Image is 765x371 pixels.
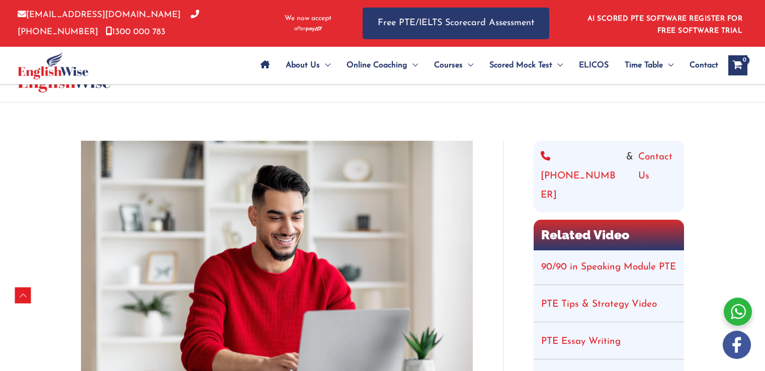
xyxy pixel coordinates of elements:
a: Contact [682,48,718,83]
a: Online CoachingMenu Toggle [338,48,426,83]
a: [EMAIL_ADDRESS][DOMAIN_NAME] [18,11,181,19]
span: About Us [286,48,320,83]
img: cropped-ew-logo [18,52,89,79]
a: AI SCORED PTE SOFTWARE REGISTER FOR FREE SOFTWARE TRIAL [587,15,743,35]
a: [PHONE_NUMBER] [541,148,621,205]
a: 1300 000 783 [106,28,165,36]
span: Contact [690,48,718,83]
span: Time Table [625,48,663,83]
span: ELICOS [579,48,609,83]
nav: Site Navigation: Main Menu [252,48,718,83]
img: white-facebook.png [723,331,751,359]
a: PTE Essay Writing [541,337,621,346]
a: CoursesMenu Toggle [426,48,481,83]
a: View Shopping Cart, empty [728,55,747,75]
span: Menu Toggle [407,48,418,83]
a: Scored Mock TestMenu Toggle [481,48,571,83]
span: Menu Toggle [320,48,330,83]
span: We now accept [285,14,331,24]
span: Menu Toggle [463,48,473,83]
span: Online Coaching [347,48,407,83]
div: & [541,148,677,205]
a: [PHONE_NUMBER] [18,11,199,36]
span: Courses [434,48,463,83]
span: Menu Toggle [663,48,673,83]
a: Free PTE/IELTS Scorecard Assessment [363,8,549,39]
a: Time TableMenu Toggle [617,48,682,83]
a: About UsMenu Toggle [278,48,338,83]
a: 90/90 in Speaking Module PTE [541,262,676,272]
a: Contact Us [638,148,677,205]
a: ELICOS [571,48,617,83]
aside: Header Widget 1 [581,7,747,40]
span: Menu Toggle [552,48,563,83]
h2: Related Video [534,220,684,250]
span: Scored Mock Test [489,48,552,83]
img: Afterpay-Logo [294,26,322,32]
a: PTE Tips & Strategy Video [541,300,657,309]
